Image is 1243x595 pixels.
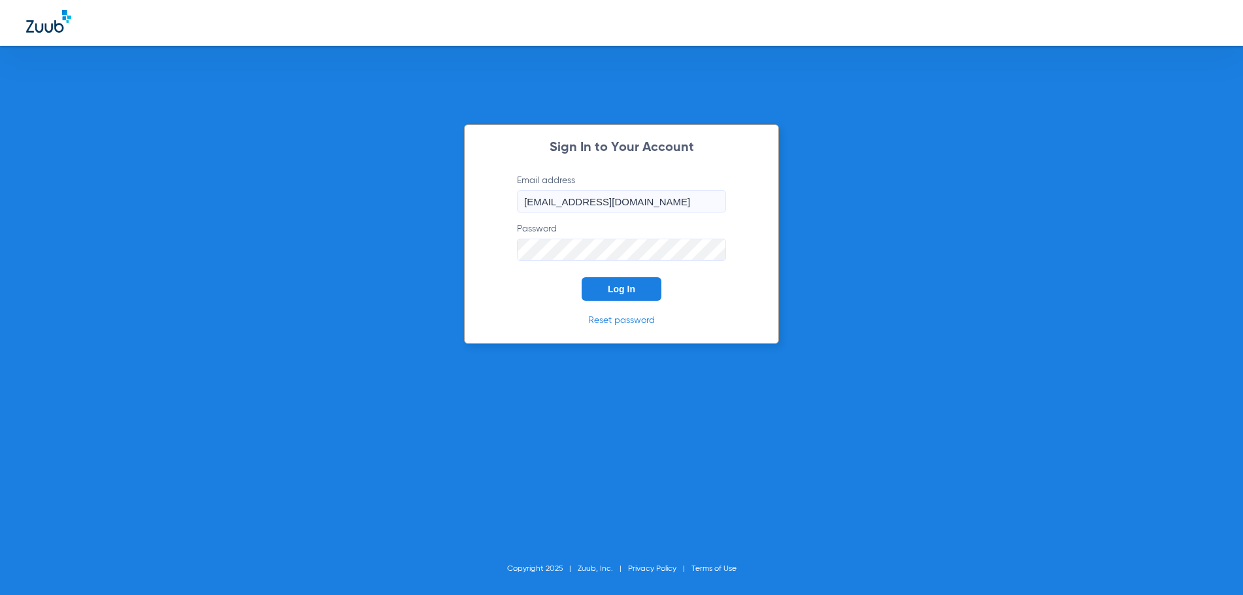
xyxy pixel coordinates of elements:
a: Reset password [588,316,655,325]
label: Email address [517,174,726,212]
img: Zuub Logo [26,10,71,33]
input: Email address [517,190,726,212]
label: Password [517,222,726,261]
li: Zuub, Inc. [578,562,628,575]
a: Privacy Policy [628,565,676,573]
h2: Sign In to Your Account [497,141,746,154]
li: Copyright 2025 [507,562,578,575]
input: Password [517,239,726,261]
span: Log In [608,284,635,294]
button: Log In [582,277,661,301]
a: Terms of Use [691,565,737,573]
